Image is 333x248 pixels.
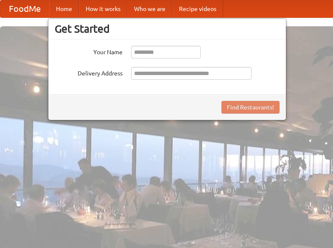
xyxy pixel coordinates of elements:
[172,0,223,17] a: Recipe videos
[79,0,127,17] a: How it works
[127,0,172,17] a: Who we are
[221,101,280,114] button: Find Restaurants!
[49,0,79,17] a: Home
[0,0,49,17] a: FoodMe
[55,67,123,78] label: Delivery Address
[55,22,280,35] h3: Get Started
[55,46,123,56] label: Your Name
